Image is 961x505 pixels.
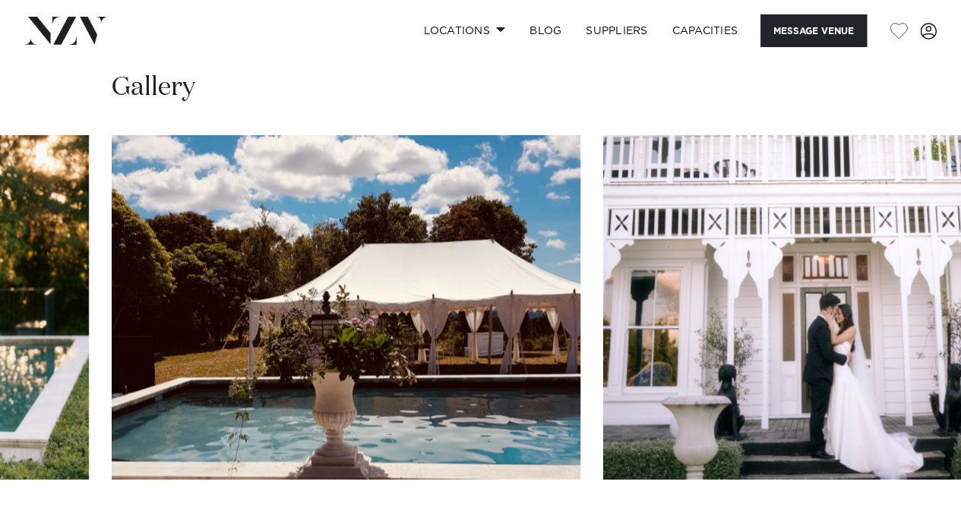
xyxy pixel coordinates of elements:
h2: Gallery [112,71,195,105]
a: SUPPLIERS [574,14,659,47]
a: BLOG [517,14,574,47]
a: Locations [411,14,517,47]
button: Message Venue [760,14,867,47]
swiper-slide: 12 / 30 [112,135,580,479]
img: nzv-logo.png [24,17,107,44]
a: Capacities [660,14,751,47]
